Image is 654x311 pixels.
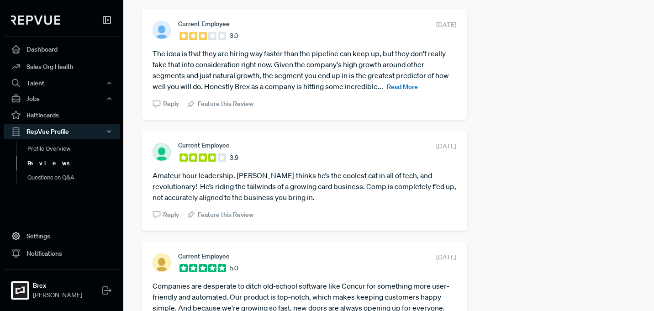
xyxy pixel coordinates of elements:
span: Current Employee [178,142,230,149]
a: Sales Org Health [4,58,120,75]
span: [DATE] [436,142,456,151]
span: [PERSON_NAME] [33,290,82,300]
span: Reply [163,99,179,109]
button: RepVue Profile [4,124,120,139]
span: [DATE] [436,20,456,30]
img: Brex [13,283,27,298]
a: Reviews [16,156,132,171]
a: Profile Overview [16,142,132,156]
span: Reply [163,210,179,220]
span: [DATE] [436,253,456,262]
span: Current Employee [178,253,230,260]
article: Amateur hour leadership. [PERSON_NAME] thinks he’s the coolest cat in all of tech, and revolution... [153,170,456,203]
button: Jobs [4,91,120,106]
a: Dashboard [4,41,120,58]
a: Settings [4,227,120,245]
span: 3.9 [230,153,238,163]
span: Current Employee [178,20,230,27]
a: Notifications [4,245,120,262]
a: Questions on Q&A [16,170,132,185]
img: RepVue [11,16,60,25]
span: Feature this Review [198,99,253,109]
span: Feature this Review [198,210,253,220]
span: 3.0 [230,31,238,41]
span: 5.0 [230,264,238,273]
button: Talent [4,75,120,91]
a: Battlecards [4,106,120,124]
span: Read More [387,83,418,91]
article: The idea is that they are hiring way faster than the pipeline can keep up, but they don't really ... [153,48,456,92]
a: BrexBrex[PERSON_NAME] [4,269,120,304]
strong: Brex [33,281,82,290]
